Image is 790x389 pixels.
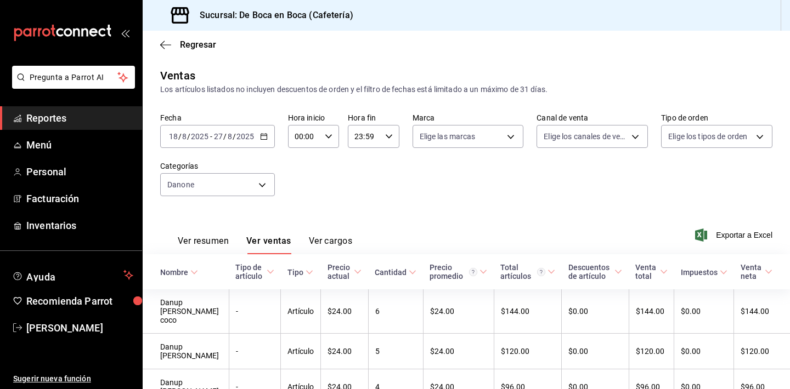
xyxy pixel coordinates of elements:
[430,263,487,281] span: Precio promedio
[348,114,399,122] label: Hora fin
[494,289,562,334] td: $144.00
[697,228,772,242] button: Exportar a Excel
[375,268,416,277] span: Cantidad
[674,334,734,369] td: $0.00
[430,263,477,281] div: Precio promedio
[681,268,727,277] span: Impuestos
[635,263,657,281] div: Venta total
[229,334,281,369] td: -
[674,289,734,334] td: $0.00
[26,138,133,152] span: Menú
[12,66,135,89] button: Pregunta a Parrot AI
[227,132,233,141] input: --
[236,132,255,141] input: ----
[190,132,209,141] input: ----
[26,111,133,125] span: Reportes
[191,9,353,22] h3: Sucursal: De Boca en Boca (Cafetería)
[537,114,648,122] label: Canal de venta
[167,179,194,190] span: Danone
[13,373,133,385] span: Sugerir nueva función
[288,114,339,122] label: Hora inicio
[8,79,135,91] a: Pregunta a Parrot AI
[26,268,119,282] span: Ayuda
[741,263,763,281] div: Venta neta
[26,164,133,179] span: Personal
[246,236,291,254] button: Ver ventas
[413,114,524,122] label: Marca
[26,294,133,308] span: Recomienda Parrot
[143,289,229,334] td: Danup [PERSON_NAME] coco
[281,334,321,369] td: Artículo
[160,162,275,170] label: Categorías
[287,268,313,277] span: Tipo
[229,289,281,334] td: -
[568,263,622,281] span: Descuentos de artículo
[178,132,182,141] span: /
[537,268,545,276] svg: El total artículos considera cambios de precios en los artículos así como costos adicionales por ...
[26,321,133,335] span: [PERSON_NAME]
[734,289,790,334] td: $144.00
[328,263,352,281] div: Precio actual
[281,289,321,334] td: Artículo
[500,263,545,281] div: Total artículos
[368,289,423,334] td: 6
[235,263,264,281] div: Tipo de artículo
[233,132,236,141] span: /
[178,236,229,254] button: Ver resumen
[741,263,772,281] span: Venta neta
[30,72,118,83] span: Pregunta a Parrot AI
[661,114,772,122] label: Tipo de orden
[328,263,362,281] span: Precio actual
[168,132,178,141] input: --
[160,114,275,122] label: Fecha
[160,67,195,84] div: Ventas
[568,263,612,281] div: Descuentos de artículo
[287,268,303,277] div: Tipo
[500,263,555,281] span: Total artículos
[321,289,368,334] td: $24.00
[629,334,674,369] td: $120.00
[734,334,790,369] td: $120.00
[423,334,494,369] td: $24.00
[368,334,423,369] td: 5
[309,236,353,254] button: Ver cargos
[160,84,772,95] div: Los artículos listados no incluyen descuentos de orden y el filtro de fechas está limitado a un m...
[213,132,223,141] input: --
[160,268,198,277] span: Nombre
[26,191,133,206] span: Facturación
[223,132,227,141] span: /
[160,268,188,277] div: Nombre
[321,334,368,369] td: $24.00
[26,218,133,233] span: Inventarios
[423,289,494,334] td: $24.00
[160,39,216,50] button: Regresar
[375,268,407,277] div: Cantidad
[494,334,562,369] td: $120.00
[121,28,129,37] button: open_drawer_menu
[562,334,629,369] td: $0.00
[210,132,212,141] span: -
[180,39,216,50] span: Regresar
[668,131,747,142] span: Elige los tipos de orden
[635,263,667,281] span: Venta total
[544,131,628,142] span: Elige los canales de venta
[143,334,229,369] td: Danup [PERSON_NAME]
[562,289,629,334] td: $0.00
[681,268,718,277] div: Impuestos
[235,263,274,281] span: Tipo de artículo
[420,131,476,142] span: Elige las marcas
[182,132,187,141] input: --
[469,268,477,276] svg: Precio promedio = Total artículos / cantidad
[178,236,352,254] div: navigation tabs
[629,289,674,334] td: $144.00
[187,132,190,141] span: /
